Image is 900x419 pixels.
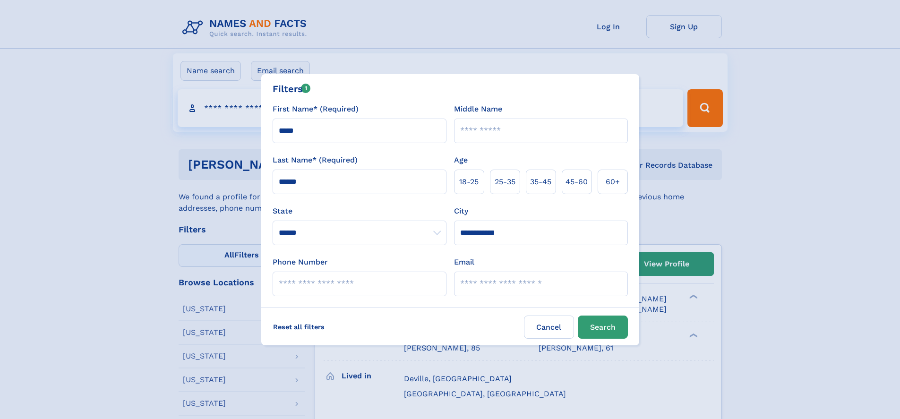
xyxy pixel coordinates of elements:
[454,103,502,115] label: Middle Name
[273,257,328,268] label: Phone Number
[578,316,628,339] button: Search
[267,316,331,338] label: Reset all filters
[273,205,446,217] label: State
[524,316,574,339] label: Cancel
[454,205,468,217] label: City
[606,176,620,188] span: 60+
[273,154,358,166] label: Last Name* (Required)
[454,154,468,166] label: Age
[530,176,551,188] span: 35‑45
[495,176,515,188] span: 25‑35
[454,257,474,268] label: Email
[459,176,479,188] span: 18‑25
[566,176,588,188] span: 45‑60
[273,103,359,115] label: First Name* (Required)
[273,82,311,96] div: Filters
